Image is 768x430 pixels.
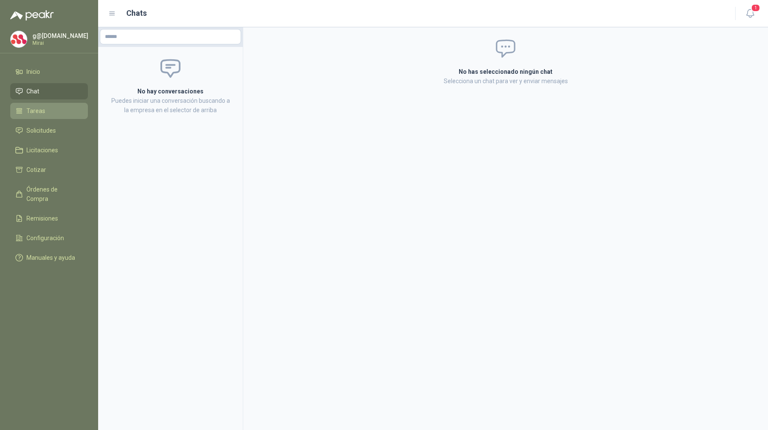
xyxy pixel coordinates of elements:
h2: No has seleccionado ningún chat [357,67,655,76]
span: Solicitudes [26,126,56,135]
span: Inicio [26,67,40,76]
span: 1 [751,4,760,12]
a: Chat [10,83,88,99]
span: Órdenes de Compra [26,185,80,203]
span: Chat [26,87,39,96]
a: Configuración [10,230,88,246]
h2: No hay conversaciones [108,87,233,96]
span: Configuración [26,233,64,243]
a: Licitaciones [10,142,88,158]
p: g@[DOMAIN_NAME] [32,33,88,39]
a: Tareas [10,103,88,119]
img: Logo peakr [10,10,54,20]
h1: Chats [126,7,147,19]
a: Cotizar [10,162,88,178]
a: Solicitudes [10,122,88,139]
p: Puedes iniciar una conversación buscando a la empresa en el selector de arriba [108,96,233,115]
span: Remisiones [26,214,58,223]
img: Company Logo [11,31,27,47]
span: Licitaciones [26,145,58,155]
a: Órdenes de Compra [10,181,88,207]
button: 1 [742,6,758,21]
span: Manuales y ayuda [26,253,75,262]
p: Selecciona un chat para ver y enviar mensajes [357,76,655,86]
a: Inicio [10,64,88,80]
span: Tareas [26,106,45,116]
span: Cotizar [26,165,46,174]
p: Mirai [32,41,88,46]
a: Manuales y ayuda [10,250,88,266]
a: Remisiones [10,210,88,227]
